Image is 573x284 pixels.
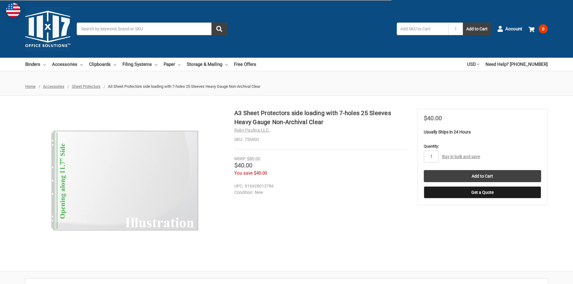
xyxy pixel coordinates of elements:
input: Search by keyword, brand or SKU [77,23,227,35]
span: You save [234,170,253,176]
dd: 756800 [234,136,407,143]
a: Sheet Protectors [72,84,100,89]
img: 11x17.com [25,6,70,51]
img: A3 Sheet Protectors side loading with 7-holes 25 Sleeves Heavy Gauge Non-Archival Clear [50,108,200,259]
a: USD [467,58,479,71]
img: duty and tax information for United States [6,3,20,17]
h1: A3 Sheet Protectors side loading with 7-holes 25 Sleeves Heavy Gauge Non-Archival Clear [234,108,407,127]
input: Add SKU to Cart [397,23,448,35]
label: Quantity: [424,143,541,149]
button: Add to Cart [463,23,491,35]
a: Accessories [43,84,64,89]
span: $80.00 [247,156,260,162]
a: Binders [25,58,46,71]
input: Add to Cart [424,170,541,182]
span: $40.00 [254,170,267,176]
a: 0 [528,21,548,37]
a: Buy in bulk and save [442,154,480,159]
dd: 816628013786 [234,183,405,189]
a: Paper [164,58,180,71]
a: Accessories [52,58,83,71]
span: $40.00 [424,115,442,122]
span: Account [505,26,522,32]
a: Need Help? [PHONE_NUMBER] [485,58,548,71]
a: Storage & Mailing [187,58,228,71]
a: Ruby Paulina LLC. [234,128,270,133]
dt: Condition: [234,189,253,196]
p: Usually Ships in 24 Hours [424,129,541,135]
a: Filing Systems [122,58,157,71]
a: Free Offers [234,58,256,71]
span: 0 [539,24,548,33]
span: A3 Sheet Protectors side loading with 7-holes 25 Sleeves Heavy Gauge Non-Archival Clear [108,84,260,89]
dd: New [234,189,405,196]
dt: SKU: [234,136,243,143]
a: Account [497,21,522,37]
div: MSRP [234,156,246,162]
span: $40.00 [234,162,252,169]
button: Get a Quote [424,186,541,198]
a: Clipboards [89,58,116,71]
a: Home [25,84,35,89]
dt: UPC: [234,183,243,189]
